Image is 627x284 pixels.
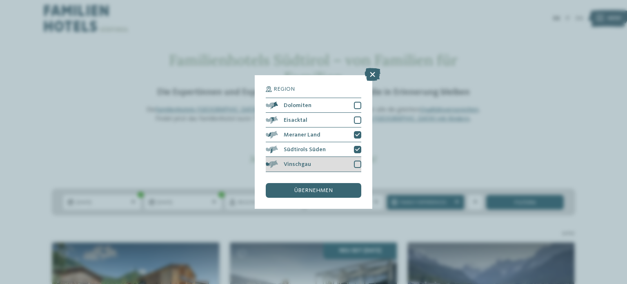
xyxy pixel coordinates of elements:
span: Eisacktal [284,117,307,123]
span: Region [273,86,295,92]
span: Dolomiten [284,103,311,108]
span: Südtirols Süden [284,147,326,152]
span: Meraner Land [284,132,320,138]
span: übernehmen [294,188,333,193]
span: Vinschgau [284,161,311,167]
